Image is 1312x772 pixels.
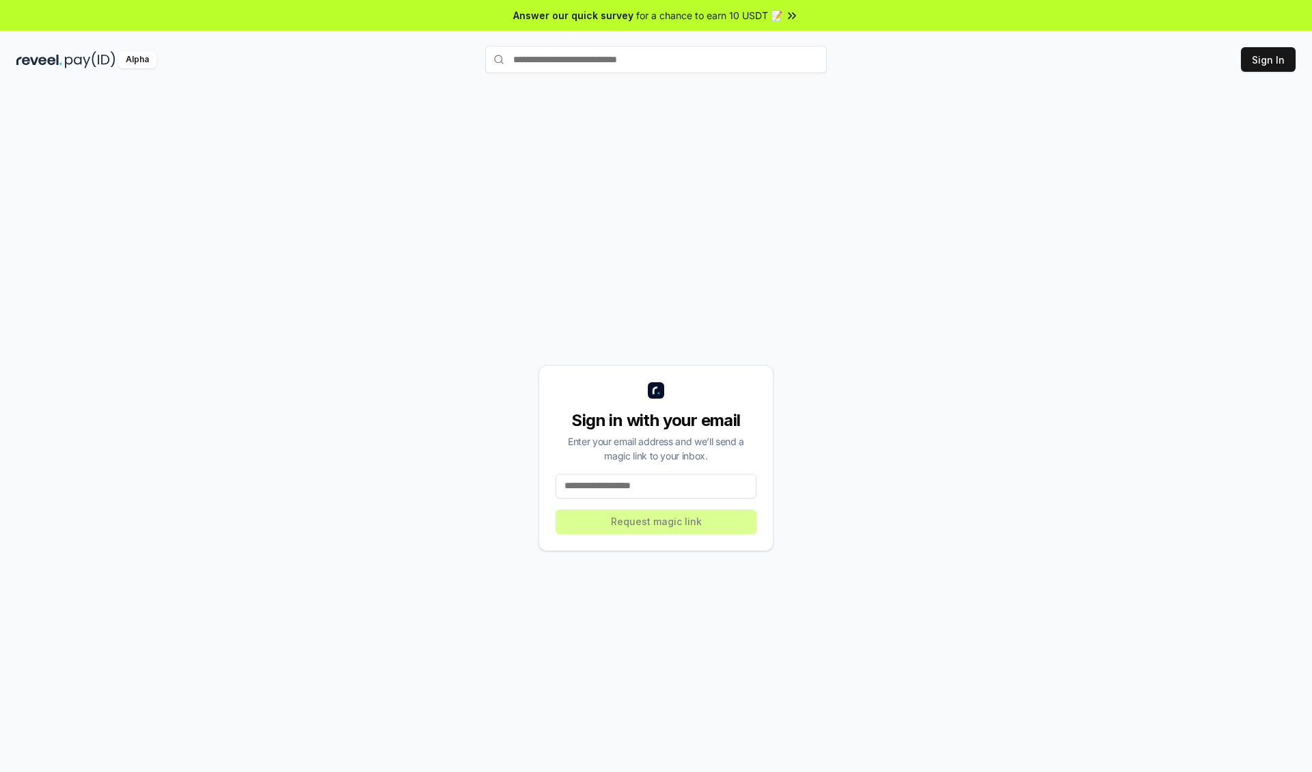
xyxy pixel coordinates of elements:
img: reveel_dark [16,51,62,68]
div: Sign in with your email [556,410,756,431]
img: pay_id [65,51,115,68]
button: Sign In [1241,47,1296,72]
div: Alpha [118,51,156,68]
span: Answer our quick survey [513,8,633,23]
span: for a chance to earn 10 USDT 📝 [636,8,782,23]
div: Enter your email address and we’ll send a magic link to your inbox. [556,434,756,463]
img: logo_small [648,382,664,399]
